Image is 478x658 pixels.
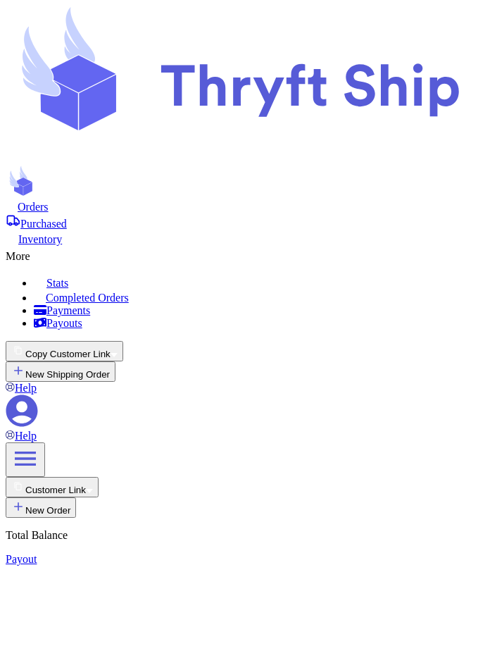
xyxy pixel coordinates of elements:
[6,341,123,361] button: Copy Customer Link
[34,304,472,317] a: Payments
[6,430,37,442] a: Help
[6,230,472,246] a: Inventory
[34,290,472,304] a: Completed Orders
[6,213,472,230] a: Purchased
[6,553,37,565] span: Payout
[6,361,115,382] button: New Shipping Order
[6,497,76,518] button: New Order
[34,317,472,330] a: Payouts
[6,382,37,394] a: Help
[15,382,37,394] span: Help
[6,529,472,542] p: Total Balance
[15,430,37,442] span: Help
[34,274,472,290] a: Stats
[6,199,472,213] a: Orders
[6,246,472,263] div: More
[6,477,99,497] button: Customer Link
